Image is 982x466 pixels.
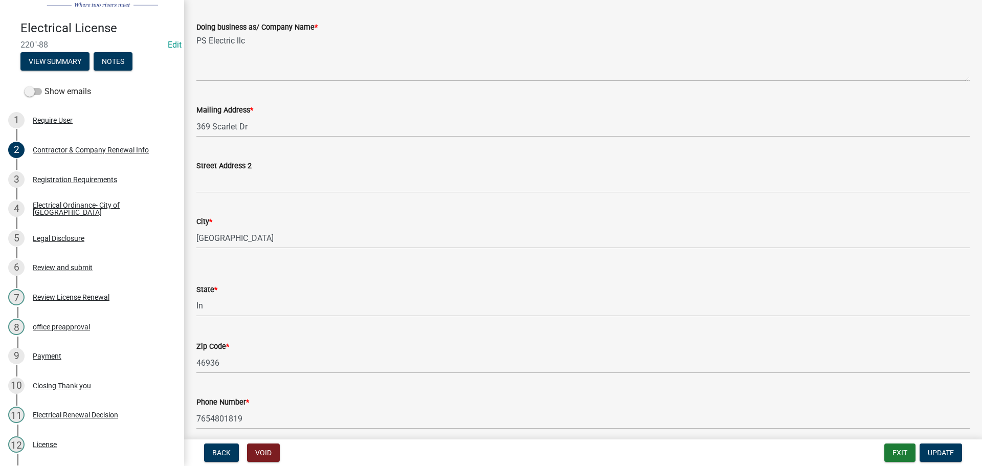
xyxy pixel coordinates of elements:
[33,176,117,183] div: Registration Requirements
[20,21,176,36] h4: Electrical License
[8,436,25,453] div: 12
[8,112,25,128] div: 1
[204,443,239,462] button: Back
[247,443,280,462] button: Void
[20,58,90,66] wm-modal-confirm: Summary
[196,286,217,294] label: State
[8,407,25,423] div: 11
[33,235,84,242] div: Legal Disclosure
[8,319,25,335] div: 8
[196,343,229,350] label: Zip Code
[20,52,90,71] button: View Summary
[33,117,73,124] div: Require User
[168,40,182,50] a: Edit
[196,24,318,31] label: Doing business as/ Company Name
[94,52,132,71] button: Notes
[8,230,25,247] div: 5
[8,142,25,158] div: 2
[196,163,252,170] label: Street Address 2
[33,202,168,216] div: Electrical Ordinance- City of [GEOGRAPHIC_DATA]
[196,399,249,406] label: Phone Number
[928,449,954,457] span: Update
[20,40,164,50] span: 220"-88
[33,441,57,448] div: License
[8,201,25,217] div: 4
[8,289,25,305] div: 7
[8,378,25,394] div: 10
[33,323,90,330] div: office preapproval
[94,58,132,66] wm-modal-confirm: Notes
[920,443,962,462] button: Update
[33,352,61,360] div: Payment
[196,218,212,226] label: City
[33,146,149,153] div: Contractor & Company Renewal Info
[33,264,93,271] div: Review and submit
[33,294,109,301] div: Review License Renewal
[33,382,91,389] div: Closing Thank you
[168,40,182,50] wm-modal-confirm: Edit Application Number
[212,449,231,457] span: Back
[33,411,118,418] div: Electrical Renewal Decision
[8,348,25,364] div: 9
[884,443,916,462] button: Exit
[196,107,253,114] label: Mailing Address
[25,85,91,98] label: Show emails
[8,171,25,188] div: 3
[8,259,25,276] div: 6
